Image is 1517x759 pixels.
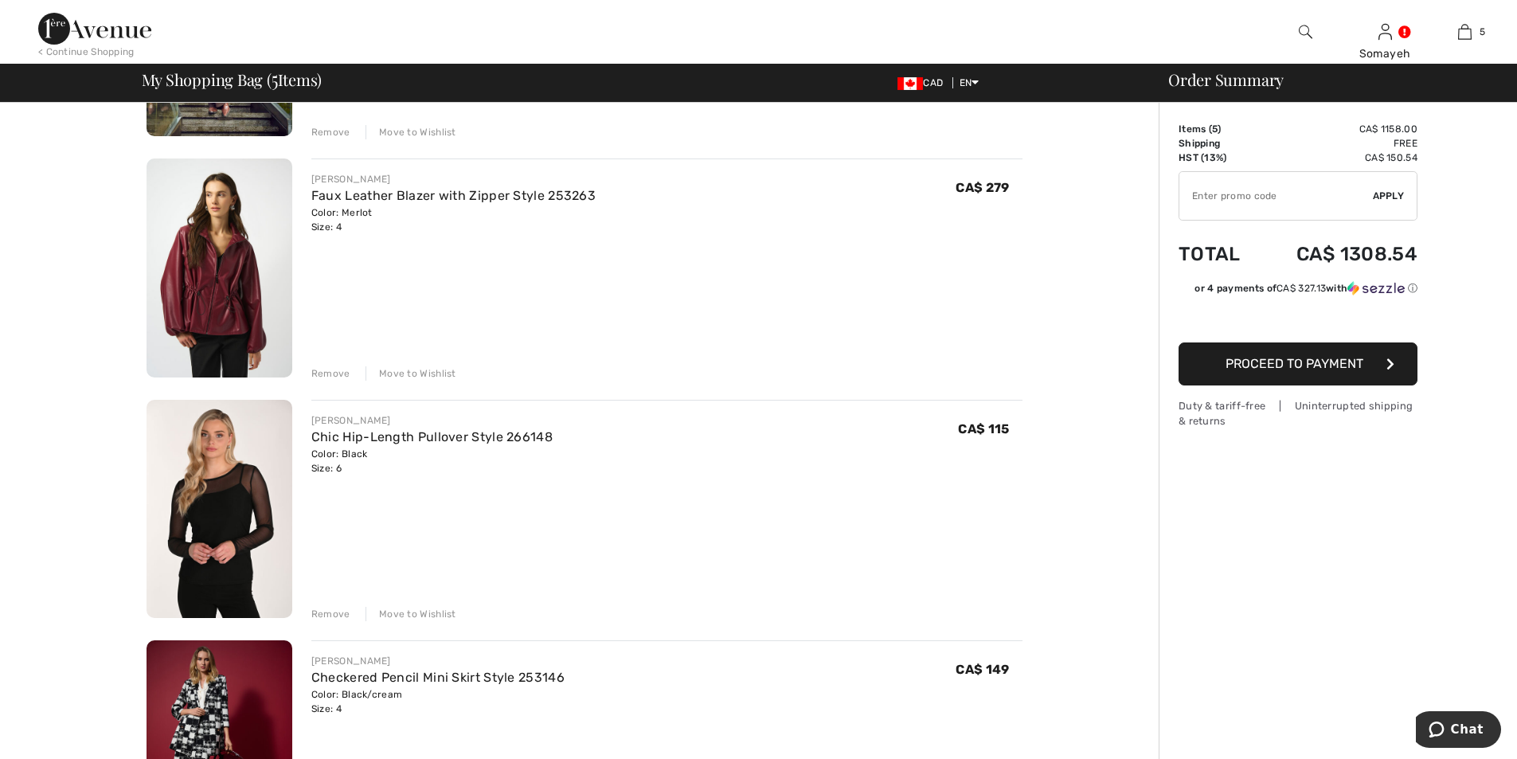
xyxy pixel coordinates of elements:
[1259,122,1417,136] td: CA$ 1158.00
[1226,356,1363,371] span: Proceed to Payment
[1373,189,1405,203] span: Apply
[1179,227,1259,281] td: Total
[311,670,565,685] a: Checkered Pencil Mini Skirt Style 253146
[1179,172,1373,220] input: Promo code
[1194,281,1417,295] div: or 4 payments of with
[1179,398,1417,428] div: Duty & tariff-free | Uninterrupted shipping & returns
[311,447,553,475] div: Color: Black Size: 6
[311,654,565,668] div: [PERSON_NAME]
[366,125,456,139] div: Move to Wishlist
[38,13,151,45] img: 1ère Avenue
[1259,227,1417,281] td: CA$ 1308.54
[1425,22,1503,41] a: 5
[311,188,596,203] a: Faux Leather Blazer with Zipper Style 253263
[311,413,553,428] div: [PERSON_NAME]
[311,607,350,621] div: Remove
[142,72,323,88] span: My Shopping Bag ( Items)
[1149,72,1507,88] div: Order Summary
[956,180,1009,195] span: CA$ 279
[897,77,949,88] span: CAD
[1277,283,1326,294] span: CA$ 327.13
[1299,22,1312,41] img: search the website
[1480,25,1485,39] span: 5
[897,77,923,90] img: Canadian Dollar
[1347,281,1405,295] img: Sezzle
[311,125,350,139] div: Remove
[1458,22,1472,41] img: My Bag
[1179,136,1259,151] td: Shipping
[956,662,1009,677] span: CA$ 149
[311,366,350,381] div: Remove
[1179,342,1417,385] button: Proceed to Payment
[366,366,456,381] div: Move to Wishlist
[311,429,553,444] a: Chic Hip-Length Pullover Style 266148
[1212,123,1218,135] span: 5
[1378,24,1392,39] a: Sign In
[1179,122,1259,136] td: Items ( )
[1179,281,1417,301] div: or 4 payments ofCA$ 327.13withSezzle Click to learn more about Sezzle
[311,172,596,186] div: [PERSON_NAME]
[147,400,292,619] img: Chic Hip-Length Pullover Style 266148
[1179,151,1259,165] td: HST (13%)
[38,45,135,59] div: < Continue Shopping
[958,421,1009,436] span: CA$ 115
[1378,22,1392,41] img: My Info
[366,607,456,621] div: Move to Wishlist
[1259,151,1417,165] td: CA$ 150.54
[1259,136,1417,151] td: Free
[311,687,565,716] div: Color: Black/cream Size: 4
[1416,711,1501,751] iframe: Opens a widget where you can chat to one of our agents
[1346,45,1424,62] div: Somayeh
[272,68,278,88] span: 5
[147,158,292,378] img: Faux Leather Blazer with Zipper Style 253263
[1179,301,1417,337] iframe: PayPal-paypal
[960,77,979,88] span: EN
[311,205,596,234] div: Color: Merlot Size: 4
